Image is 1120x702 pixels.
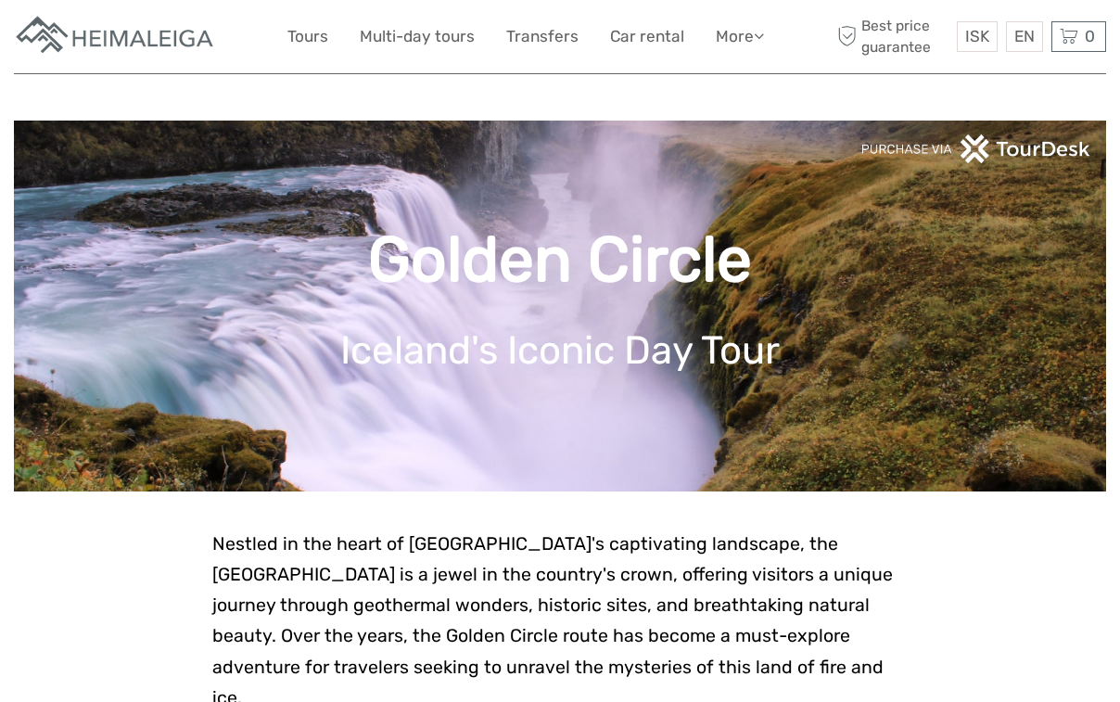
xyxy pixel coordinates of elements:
div: EN [1006,21,1043,52]
a: Tours [287,23,328,50]
span: Best price guarantee [834,16,953,57]
a: Transfers [506,23,579,50]
h1: Iceland's Iconic Day Tour [42,327,1078,374]
span: 0 [1082,27,1098,45]
img: PurchaseViaTourDeskwhite.png [860,134,1092,163]
span: ISK [965,27,989,45]
a: Multi-day tours [360,23,475,50]
img: Apartments in Reykjavik [14,14,218,59]
a: Car rental [610,23,684,50]
a: More [716,23,764,50]
h1: Golden Circle [42,223,1078,298]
